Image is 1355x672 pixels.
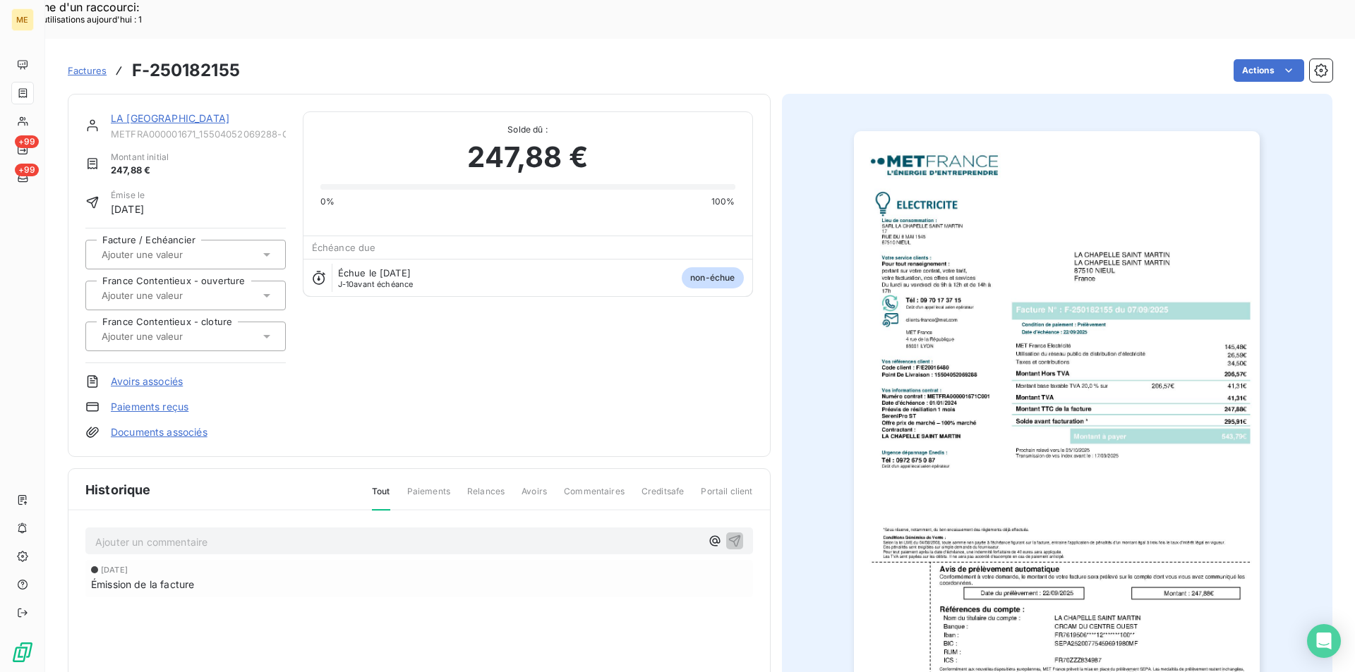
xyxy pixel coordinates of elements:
span: Avoirs [522,485,547,509]
span: Creditsafe [642,485,685,509]
span: J-10 [338,279,354,289]
span: 247,88 € [467,136,587,178]
span: [DATE] [111,202,145,216]
span: Historique [85,480,151,499]
img: Logo LeanPay [11,641,34,664]
a: Documents associés [111,425,207,439]
span: 100% [711,195,735,208]
span: Relances [467,485,505,509]
input: Ajouter une valeur [100,289,242,302]
span: Montant initial [111,151,169,164]
span: +99 [15,135,39,148]
input: Ajouter une valeur [100,330,242,343]
span: Commentaires [564,485,625,509]
span: Portail client [701,485,752,509]
span: METFRA000001671_15504052069288-CA1 [111,128,286,140]
span: non-échue [682,267,743,288]
a: LA [GEOGRAPHIC_DATA] [111,112,229,124]
span: avant échéance [338,280,414,288]
span: Paiements [407,485,450,509]
div: Open Intercom Messenger [1307,624,1341,658]
input: Ajouter une valeur [100,248,242,261]
a: Paiements reçus [111,400,188,414]
a: Factures [68,63,107,78]
button: Actions [1234,59,1304,82]
span: Tout [372,485,390,511]
span: 0% [320,195,335,208]
span: 247,88 € [111,164,169,178]
span: Émission de la facture [91,577,194,592]
span: +99 [15,164,39,176]
a: Avoirs associés [111,374,183,389]
span: Solde dû : [320,123,735,136]
span: [DATE] [101,566,128,574]
span: Échéance due [312,242,376,253]
h3: F-250182155 [132,58,240,83]
span: Factures [68,65,107,76]
span: Échue le [DATE] [338,267,411,279]
span: Émise le [111,189,145,202]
